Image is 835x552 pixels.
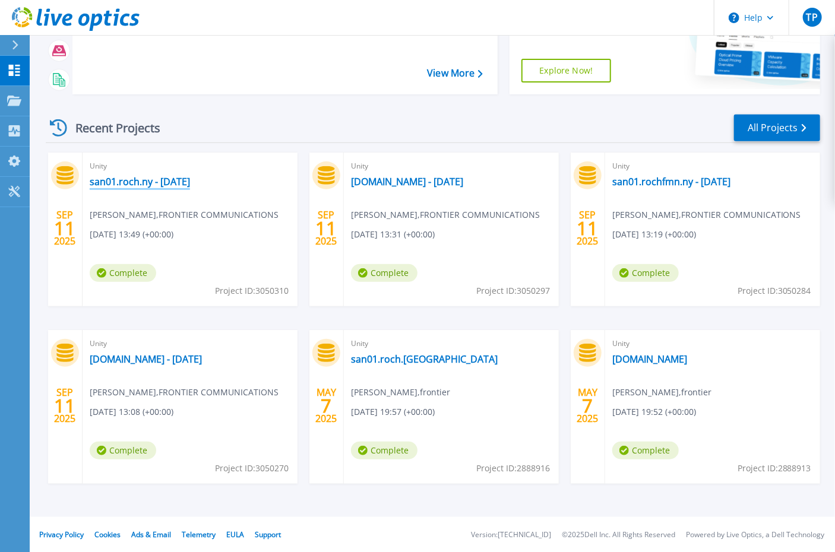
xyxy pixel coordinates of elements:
div: SEP 2025 [576,207,599,250]
a: Privacy Policy [39,529,84,540]
li: © 2025 Dell Inc. All Rights Reserved [562,531,675,539]
span: Unity [612,337,813,350]
a: san01.rochfmn.ny - [DATE] [612,176,730,188]
span: [DATE] 13:49 (+00:00) [90,228,173,241]
a: [DOMAIN_NAME] [612,353,687,365]
div: MAY 2025 [576,384,599,427]
span: 11 [54,223,75,233]
a: Telemetry [182,529,216,540]
span: 11 [577,223,598,233]
div: Recent Projects [46,113,176,142]
span: [PERSON_NAME] , FRONTIER COMMUNICATIONS [351,208,540,221]
span: Project ID: 3050297 [476,284,550,297]
span: Complete [351,442,417,459]
span: Project ID: 2888913 [738,462,811,475]
span: Unity [90,160,290,173]
span: Complete [90,264,156,282]
div: SEP 2025 [315,207,337,250]
span: Complete [90,442,156,459]
a: All Projects [734,115,820,141]
span: [DATE] 13:19 (+00:00) [612,228,696,241]
a: [DOMAIN_NAME] - [DATE] [90,353,202,365]
span: [DATE] 19:52 (+00:00) [612,405,696,418]
span: [PERSON_NAME] , FRONTIER COMMUNICATIONS [90,208,279,221]
span: 11 [315,223,337,233]
span: Project ID: 3050310 [215,284,289,297]
span: [DATE] 13:31 (+00:00) [351,228,435,241]
span: [PERSON_NAME] , frontier [351,386,450,399]
span: Unity [90,337,290,350]
a: Explore Now! [521,59,612,83]
a: [DOMAIN_NAME] - [DATE] [351,176,463,188]
a: Ads & Email [131,529,171,540]
span: Complete [612,264,679,282]
a: View More [427,68,482,79]
span: [PERSON_NAME] , FRONTIER COMMUNICATIONS [90,386,279,399]
div: SEP 2025 [53,207,76,250]
span: 7 [582,401,593,411]
a: san01.roch.[GEOGRAPHIC_DATA] [351,353,498,365]
span: Project ID: 3050284 [738,284,811,297]
span: Project ID: 2888916 [476,462,550,475]
div: SEP 2025 [53,384,76,427]
span: Unity [351,337,552,350]
span: [DATE] 13:08 (+00:00) [90,405,173,418]
div: MAY 2025 [315,384,337,427]
a: EULA [226,529,244,540]
span: Project ID: 3050270 [215,462,289,475]
span: Unity [351,160,552,173]
span: Complete [612,442,679,459]
span: [PERSON_NAME] , frontier [612,386,711,399]
li: Version: [TECHNICAL_ID] [471,531,551,539]
a: Support [255,529,281,540]
span: Unity [612,160,813,173]
span: 7 [321,401,331,411]
a: Cookies [94,529,121,540]
span: TP [806,12,818,22]
span: [DATE] 19:57 (+00:00) [351,405,435,418]
span: [PERSON_NAME] , FRONTIER COMMUNICATIONS [612,208,801,221]
span: Complete [351,264,417,282]
a: san01.roch.ny - [DATE] [90,176,190,188]
span: 11 [54,401,75,411]
li: Powered by Live Optics, a Dell Technology [686,531,824,539]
